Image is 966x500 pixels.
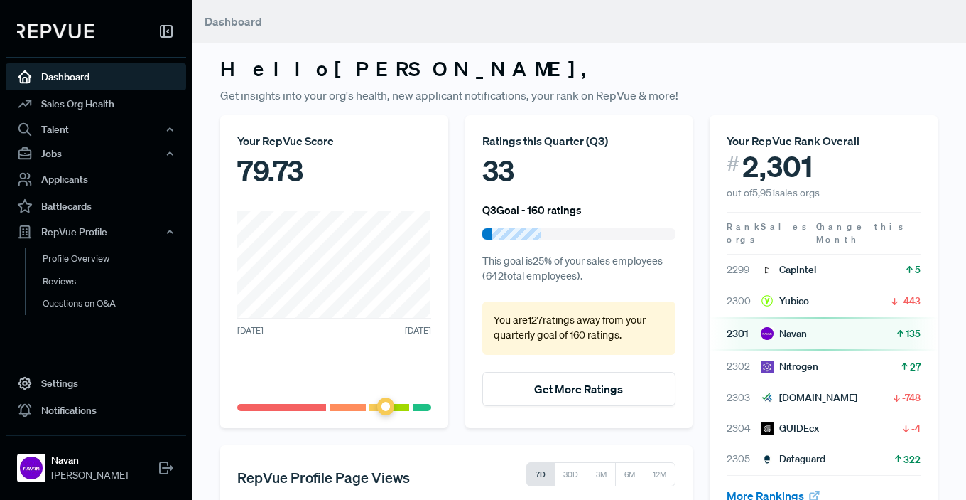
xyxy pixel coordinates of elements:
span: Change this Month [816,220,906,245]
div: 33 [482,149,676,192]
span: [DATE] [237,324,264,337]
img: Navan [20,457,43,479]
a: Questions on Q&A [25,292,205,315]
strong: Navan [51,453,128,468]
div: CapIntel [761,262,816,277]
div: 79.73 [237,149,431,192]
div: Ratings this Quarter ( Q3 ) [482,132,676,149]
h5: RepVue Profile Page Views [237,469,410,486]
span: [DATE] [405,324,431,337]
div: Yubico [761,294,809,309]
button: 3M [587,462,616,486]
a: Dashboard [6,63,186,90]
a: Profile Overview [25,248,205,270]
button: 6M [615,462,644,486]
span: 2299 [727,262,761,277]
button: Talent [6,117,186,142]
img: Nitrogen [761,361,774,373]
button: Jobs [6,142,186,166]
div: Nitrogen [761,359,818,374]
img: RepVue [17,24,94,38]
button: Get More Ratings [482,372,676,406]
img: Dataguard [761,453,774,466]
span: 27 [910,360,921,374]
span: 135 [906,326,921,341]
div: [DOMAIN_NAME] [761,390,857,405]
a: Settings [6,370,186,397]
span: 2303 [727,390,761,405]
span: 2305 [727,452,761,467]
p: You are 127 ratings away from your quarterly goal of 160 ratings . [494,313,665,344]
a: Battlecards [6,193,186,220]
button: RepVue Profile [6,220,186,244]
span: -443 [900,294,921,308]
span: Your RepVue Rank Overall [727,134,859,148]
span: 2,301 [742,149,813,183]
span: -748 [902,390,921,405]
a: Reviews [25,270,205,293]
img: CapIntel [761,264,774,277]
img: Yubico [761,294,774,307]
span: 5 [915,262,921,277]
img: GUIDEcx [761,422,774,435]
p: This goal is 25 % of your sales employees ( 642 total employees). [482,254,676,284]
div: GUIDEcx [761,421,819,436]
span: Sales orgs [727,220,809,245]
div: Dataguard [761,452,825,467]
div: Your RepVue Score [237,132,431,149]
span: 2302 [727,359,761,374]
span: 322 [903,452,921,467]
span: Rank [727,220,761,233]
div: Navan [761,326,807,341]
button: 12M [644,462,675,486]
span: -4 [911,421,921,435]
h6: Q3 Goal - 160 ratings [482,203,582,216]
span: 2300 [727,294,761,309]
img: Navan [761,327,774,340]
span: # [727,149,739,179]
span: Dashboard [205,14,262,28]
a: Notifications [6,397,186,424]
span: out of 5,951 sales orgs [727,186,820,199]
button: 7D [526,462,555,486]
button: 30D [554,462,587,486]
a: Applicants [6,166,186,193]
span: 2301 [727,326,761,341]
a: Sales Org Health [6,90,186,117]
img: LocumTenens.com [761,391,774,404]
span: [PERSON_NAME] [51,468,128,483]
p: Get insights into your org's health, new applicant notifications, your rank on RepVue & more! [220,87,938,104]
span: 2304 [727,421,761,436]
a: NavanNavan[PERSON_NAME] [6,435,186,489]
h3: Hello [PERSON_NAME] , [220,57,938,81]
